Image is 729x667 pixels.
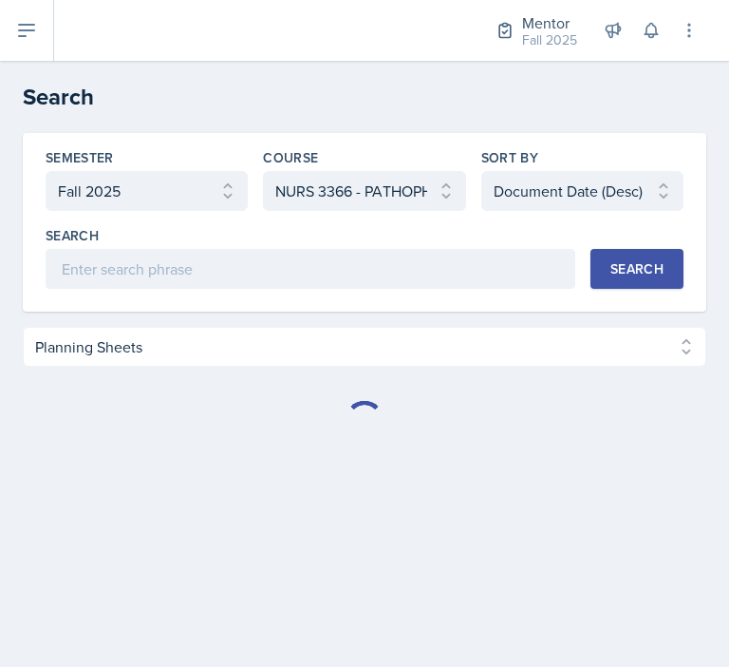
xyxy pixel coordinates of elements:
input: Enter search phrase [46,249,575,289]
label: Course [263,148,318,167]
button: Search [590,249,683,289]
div: Fall 2025 [522,30,577,50]
h2: Search [23,80,706,114]
label: Semester [46,148,114,167]
div: Mentor [522,11,577,34]
label: Search [46,226,99,245]
div: Search [610,261,664,276]
label: Sort By [481,148,538,167]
